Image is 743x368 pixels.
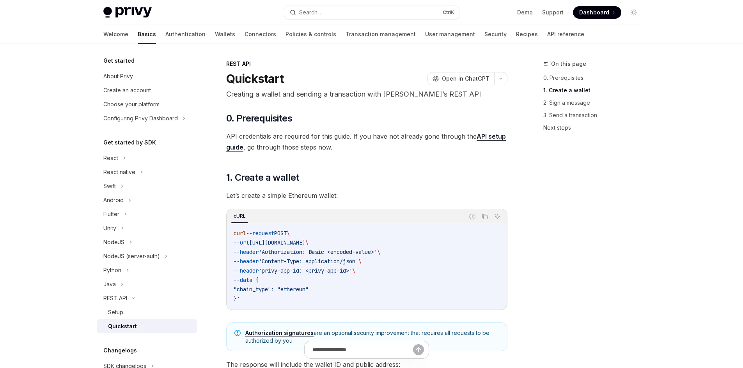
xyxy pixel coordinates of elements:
[103,56,135,65] h5: Get started
[97,83,197,97] a: Create an account
[480,211,490,222] button: Copy the contents from the code block
[165,25,206,44] a: Authentication
[543,121,646,134] a: Next steps
[103,210,119,219] div: Flutter
[103,346,137,355] h5: Changelogs
[551,59,586,69] span: On this page
[299,8,321,17] div: Search...
[249,239,305,246] span: [URL][DOMAIN_NAME]
[103,294,127,303] div: REST API
[628,6,640,19] button: Toggle dark mode
[245,329,314,336] a: Authorization signatures
[234,230,246,237] span: curl
[573,6,621,19] a: Dashboard
[427,72,494,85] button: Open in ChatGPT
[226,131,507,153] span: API credentials are required for this guide. If you have not already gone through the , go throug...
[97,69,197,83] a: About Privy
[358,258,362,265] span: \
[259,267,352,274] span: 'privy-app-id: <privy-app-id>'
[234,248,259,255] span: --header
[252,276,259,283] span: '{
[103,153,118,163] div: React
[108,308,123,317] div: Setup
[517,9,533,16] a: Demo
[543,109,646,121] a: 3. Send a transaction
[542,9,564,16] a: Support
[97,97,197,111] a: Choose your platform
[97,319,197,333] a: Quickstart
[234,286,309,293] span: "chain_type": "ethereum"
[346,25,416,44] a: Transaction management
[377,248,380,255] span: \
[352,267,355,274] span: \
[103,224,116,233] div: Unity
[442,75,489,83] span: Open in ChatGPT
[226,72,284,86] h1: Quickstart
[103,181,116,191] div: Swift
[543,84,646,97] a: 1. Create a wallet
[516,25,538,44] a: Recipes
[226,60,507,68] div: REST API
[259,258,358,265] span: 'Content-Type: application/json'
[274,230,287,237] span: POST
[226,112,292,125] span: 0. Prerequisites
[103,86,151,95] div: Create an account
[285,25,336,44] a: Policies & controls
[103,280,116,289] div: Java
[103,252,160,261] div: NodeJS (server-auth)
[231,211,248,221] div: cURL
[103,25,128,44] a: Welcome
[543,72,646,84] a: 0. Prerequisites
[234,330,241,336] svg: Note
[108,322,137,331] div: Quickstart
[245,25,276,44] a: Connectors
[234,267,259,274] span: --header
[103,138,156,147] h5: Get started by SDK
[103,7,152,18] img: light logo
[425,25,475,44] a: User management
[103,114,178,123] div: Configuring Privy Dashboard
[234,258,259,265] span: --header
[484,25,507,44] a: Security
[226,89,507,100] p: Creating a wallet and sending a transaction with [PERSON_NAME]’s REST API
[103,266,121,275] div: Python
[287,230,290,237] span: \
[543,97,646,109] a: 2. Sign a message
[103,167,135,177] div: React native
[103,195,124,205] div: Android
[97,305,197,319] a: Setup
[103,100,160,109] div: Choose your platform
[443,9,454,16] span: Ctrl K
[215,25,235,44] a: Wallets
[413,344,424,355] button: Send message
[138,25,156,44] a: Basics
[234,239,249,246] span: --url
[245,329,499,345] span: are an optional security improvement that requires all requests to be authorized by you.
[259,248,377,255] span: 'Authorization: Basic <encoded-value>'
[226,171,299,184] span: 1. Create a wallet
[492,211,502,222] button: Ask AI
[284,5,459,19] button: Search...CtrlK
[246,230,274,237] span: --request
[226,190,507,201] span: Let’s create a simple Ethereum wallet:
[579,9,609,16] span: Dashboard
[103,238,124,247] div: NodeJS
[234,276,252,283] span: --data
[467,211,477,222] button: Report incorrect code
[103,72,133,81] div: About Privy
[305,239,309,246] span: \
[547,25,584,44] a: API reference
[234,295,240,302] span: }'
